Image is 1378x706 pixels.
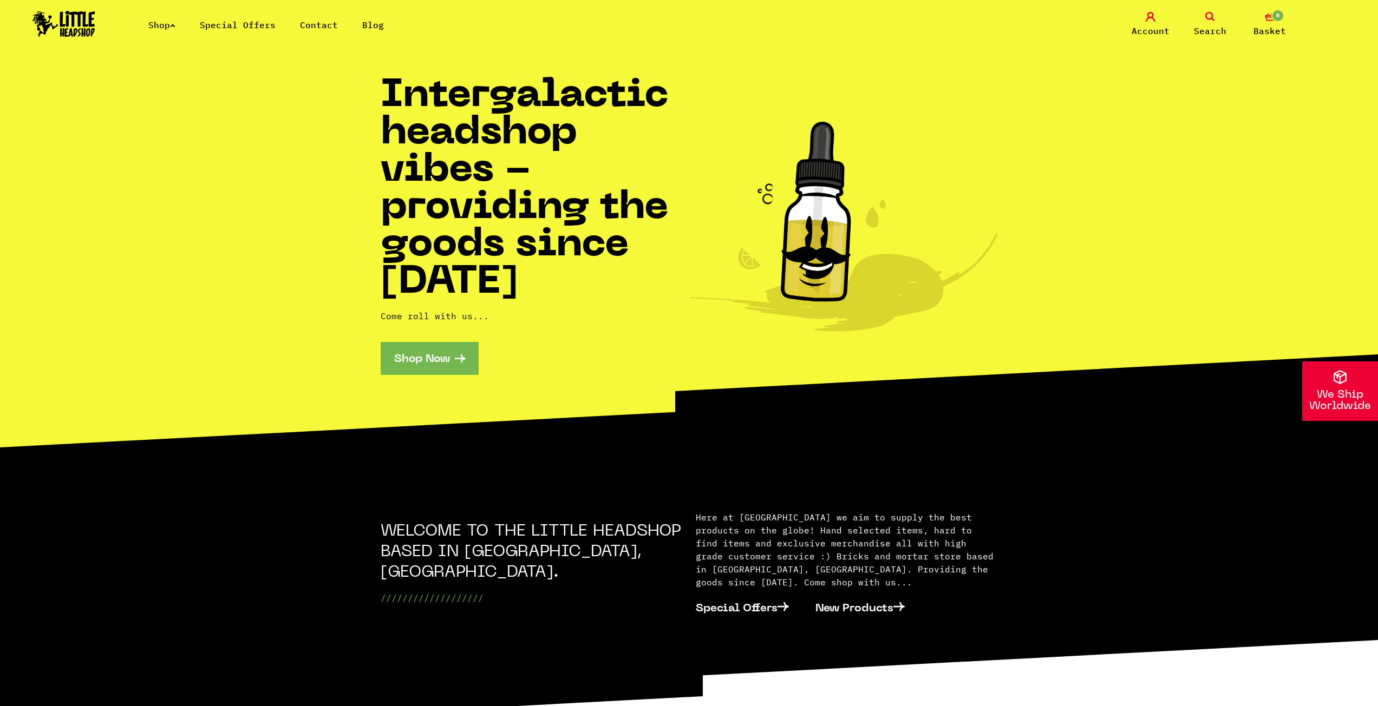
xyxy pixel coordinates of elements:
a: Contact [300,19,338,30]
a: New Products [815,591,918,624]
p: /////////////////// [381,591,683,604]
a: Special Offers [696,591,802,624]
a: Search [1183,12,1237,37]
a: Shop Now [381,342,479,375]
span: Account [1132,24,1170,37]
span: Search [1194,24,1226,37]
img: Little Head Shop Logo [32,11,95,37]
h1: Intergalactic headshop vibes - providing the goods since [DATE] [381,78,689,302]
a: Blog [362,19,384,30]
p: Come roll with us... [381,309,689,322]
a: Shop [148,19,175,30]
a: Special Offers [200,19,276,30]
span: Basket [1253,24,1286,37]
p: Here at [GEOGRAPHIC_DATA] we aim to supply the best products on the globe! Hand selected items, h... [696,511,998,589]
a: 0 Basket [1243,12,1297,37]
p: We Ship Worldwide [1302,390,1378,412]
span: 0 [1271,9,1284,22]
h2: WELCOME TO THE LITTLE HEADSHOP BASED IN [GEOGRAPHIC_DATA], [GEOGRAPHIC_DATA]. [381,522,683,583]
